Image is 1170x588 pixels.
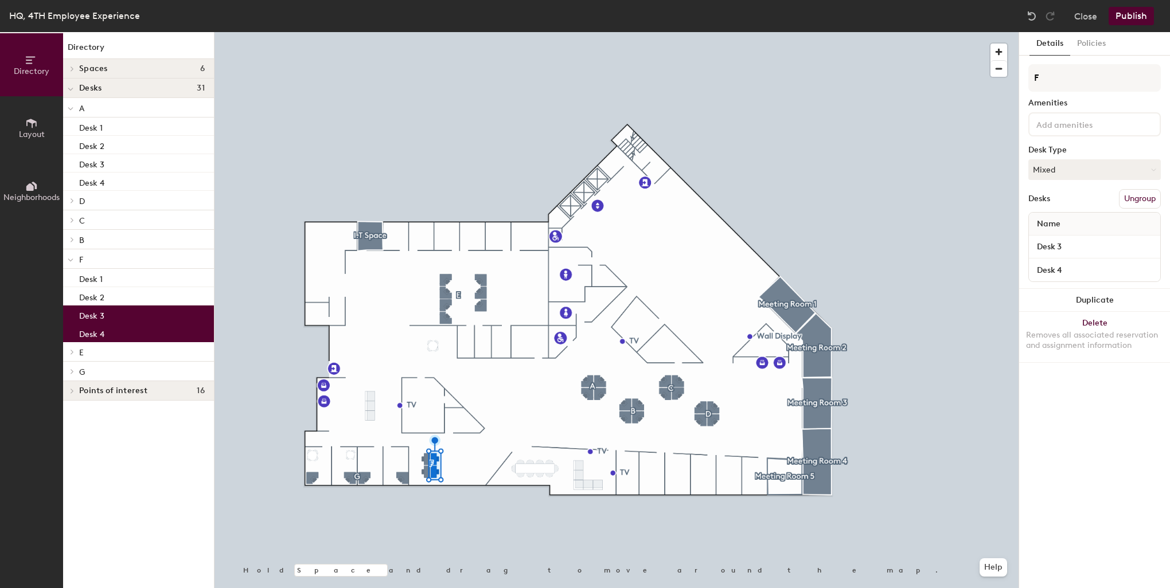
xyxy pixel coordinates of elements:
p: Desk 2 [79,289,104,303]
button: Publish [1109,7,1154,25]
span: Name [1031,214,1066,234]
p: Desk 4 [79,326,104,339]
input: Unnamed desk [1031,239,1158,255]
span: E [79,348,84,358]
span: Neighborhoods [3,193,60,202]
button: Duplicate [1019,289,1170,312]
span: 6 [200,64,205,73]
p: Desk 3 [79,156,104,170]
p: Desk 1 [79,271,103,284]
span: G [79,367,85,377]
span: D [79,197,85,206]
input: Unnamed desk [1031,262,1158,278]
button: DeleteRemoves all associated reservation and assignment information [1019,312,1170,362]
span: 31 [197,84,205,93]
h1: Directory [63,41,214,59]
button: Close [1074,7,1097,25]
span: Points of interest [79,386,147,395]
span: Directory [14,66,49,76]
button: Details [1029,32,1070,56]
button: Ungroup [1119,189,1161,209]
div: Desks [1028,194,1050,203]
button: Help [980,558,1007,577]
div: Removes all associated reservation and assignment information [1026,330,1163,351]
button: Mixed [1028,159,1161,180]
span: Desks [79,84,102,93]
div: HQ, 4TH Employee Experience [9,9,140,23]
div: Amenities [1028,99,1161,108]
span: 16 [197,386,205,395]
span: Spaces [79,64,108,73]
span: B [79,236,84,245]
span: A [79,104,84,113]
span: C [79,216,85,226]
p: Desk 2 [79,138,104,151]
div: Desk Type [1028,146,1161,155]
span: F [79,255,83,265]
img: Undo [1026,10,1038,22]
img: Redo [1044,10,1056,22]
input: Add amenities [1034,117,1137,131]
p: Desk 1 [79,120,103,133]
span: Layout [19,130,45,139]
button: Policies [1070,32,1113,56]
p: Desk 3 [79,308,104,321]
p: Desk 4 [79,175,104,188]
